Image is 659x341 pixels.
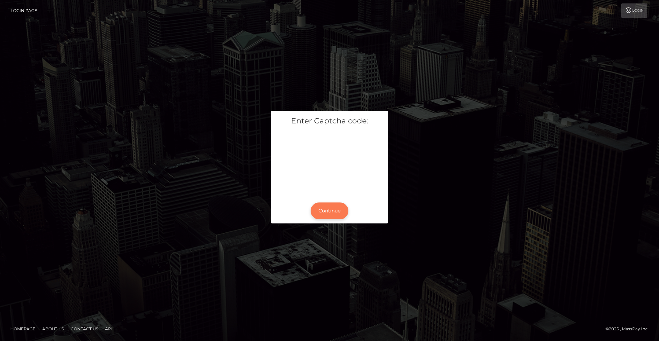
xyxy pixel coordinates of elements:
iframe: mtcaptcha [276,132,383,193]
button: Continue [311,202,348,219]
a: Homepage [8,323,38,334]
a: Login Page [11,3,37,18]
a: Contact Us [68,323,101,334]
h5: Enter Captcha code: [276,116,383,126]
a: Login [621,3,647,18]
a: About Us [39,323,67,334]
div: © 2025 , MassPay Inc. [605,325,654,333]
a: API [102,323,115,334]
